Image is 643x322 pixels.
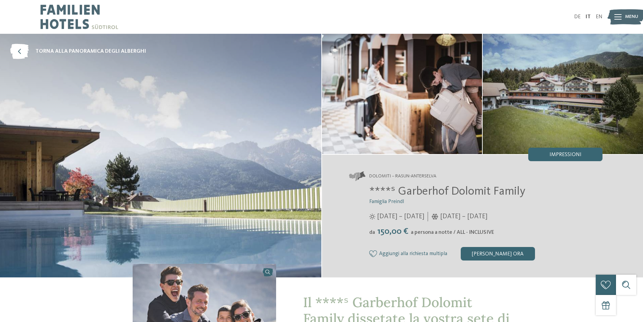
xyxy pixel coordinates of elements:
[369,214,375,220] i: Orari d'apertura estate
[10,44,146,59] a: torna alla panoramica degli alberghi
[461,247,535,261] div: [PERSON_NAME] ora
[369,185,525,197] span: ****ˢ Garberhof Dolomit Family
[550,152,582,157] span: Impressioni
[411,230,494,235] span: a persona a notte / ALL - INCLUSIVE
[574,14,581,20] a: DE
[379,251,447,257] span: Aggiungi alla richiesta multipla
[483,34,643,154] img: Hotel Dolomit Family Resort Garberhof ****ˢ
[322,34,482,154] img: Il family hotel ad Anterselva: un paradiso naturale
[440,212,487,221] span: [DATE] – [DATE]
[586,14,591,20] a: IT
[369,199,404,204] span: Famiglia Preindl
[35,48,146,55] span: torna alla panoramica degli alberghi
[377,212,424,221] span: [DATE] – [DATE]
[376,227,410,236] span: 150,00 €
[596,14,602,20] a: EN
[625,14,638,20] span: Menu
[431,214,438,220] i: Orari d'apertura inverno
[369,173,436,180] span: Dolomiti – Rasun-Anterselva
[369,230,375,235] span: da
